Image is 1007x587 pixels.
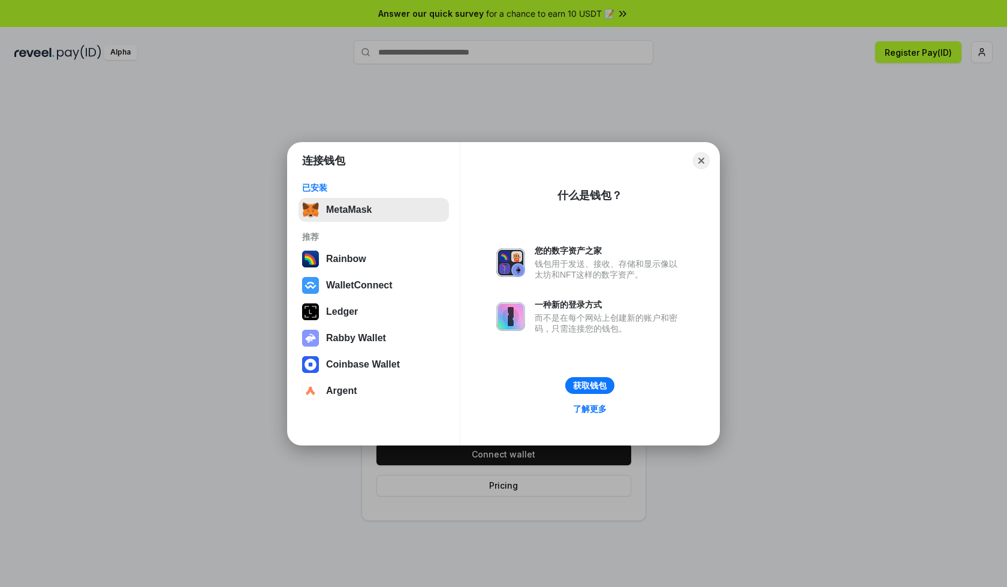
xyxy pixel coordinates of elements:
[535,258,683,280] div: 钱包用于发送、接收、存储和显示像以太坊和NFT这样的数字资产。
[299,379,449,403] button: Argent
[535,299,683,310] div: 一种新的登录方式
[299,198,449,222] button: MetaMask
[326,333,386,344] div: Rabby Wallet
[299,300,449,324] button: Ledger
[302,231,445,242] div: 推荐
[557,188,622,203] div: 什么是钱包？
[496,248,525,277] img: svg+xml,%3Csvg%20xmlns%3D%22http%3A%2F%2Fwww.w3.org%2F2000%2Fsvg%22%20fill%3D%22none%22%20viewBox...
[299,247,449,271] button: Rainbow
[302,201,319,218] img: svg+xml,%3Csvg%20fill%3D%22none%22%20height%3D%2233%22%20viewBox%3D%220%200%2035%2033%22%20width%...
[326,254,366,264] div: Rainbow
[573,404,607,414] div: 了解更多
[299,273,449,297] button: WalletConnect
[299,326,449,350] button: Rabby Wallet
[326,204,372,215] div: MetaMask
[302,182,445,193] div: 已安装
[302,251,319,267] img: svg+xml,%3Csvg%20width%3D%22120%22%20height%3D%22120%22%20viewBox%3D%220%200%20120%20120%22%20fil...
[299,353,449,377] button: Coinbase Wallet
[535,245,683,256] div: 您的数字资产之家
[565,377,614,394] button: 获取钱包
[326,280,393,291] div: WalletConnect
[326,386,357,396] div: Argent
[566,401,614,417] a: 了解更多
[302,303,319,320] img: svg+xml,%3Csvg%20xmlns%3D%22http%3A%2F%2Fwww.w3.org%2F2000%2Fsvg%22%20width%3D%2228%22%20height%3...
[326,306,358,317] div: Ledger
[693,152,710,169] button: Close
[573,380,607,391] div: 获取钱包
[302,356,319,373] img: svg+xml,%3Csvg%20width%3D%2228%22%20height%3D%2228%22%20viewBox%3D%220%200%2028%2028%22%20fill%3D...
[302,153,345,168] h1: 连接钱包
[326,359,400,370] div: Coinbase Wallet
[302,277,319,294] img: svg+xml,%3Csvg%20width%3D%2228%22%20height%3D%2228%22%20viewBox%3D%220%200%2028%2028%22%20fill%3D...
[535,312,683,334] div: 而不是在每个网站上创建新的账户和密码，只需连接您的钱包。
[302,383,319,399] img: svg+xml,%3Csvg%20width%3D%2228%22%20height%3D%2228%22%20viewBox%3D%220%200%2028%2028%22%20fill%3D...
[302,330,319,347] img: svg+xml,%3Csvg%20xmlns%3D%22http%3A%2F%2Fwww.w3.org%2F2000%2Fsvg%22%20fill%3D%22none%22%20viewBox...
[496,302,525,331] img: svg+xml,%3Csvg%20xmlns%3D%22http%3A%2F%2Fwww.w3.org%2F2000%2Fsvg%22%20fill%3D%22none%22%20viewBox...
